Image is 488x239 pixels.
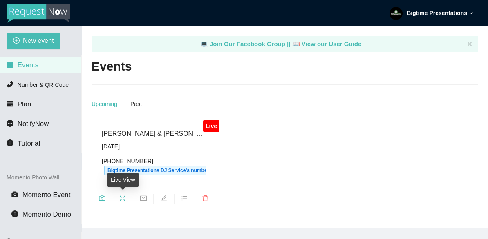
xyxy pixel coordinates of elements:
span: bars [175,195,195,204]
span: Momento Event [22,191,71,199]
a: laptop View our User Guide [292,40,362,47]
button: close [467,42,472,47]
span: Momento Demo [22,210,71,218]
span: mail [133,195,153,204]
img: RequestNow [7,4,70,23]
span: credit-card [7,100,13,107]
div: Upcoming [92,100,117,108]
span: calendar [7,61,13,68]
span: camera [92,195,112,204]
div: [PHONE_NUMBER] [102,157,206,175]
span: info-circle [7,139,13,146]
a: laptop Join Our Facebook Group || [200,40,292,47]
span: Bigtime Presentations DJ Service's number [104,166,212,175]
span: laptop [292,40,300,47]
span: laptop [200,40,208,47]
span: down [469,11,473,15]
div: [PERSON_NAME] & [PERSON_NAME]'s Wedding [102,128,206,139]
span: fullscreen [112,195,132,204]
span: Plan [18,100,31,108]
div: Live [203,120,219,132]
span: edit [154,195,174,204]
span: Number & QR Code [18,82,69,88]
div: Past [130,100,142,108]
span: Events [18,61,38,69]
div: Live View [107,173,139,187]
span: camera [11,191,18,198]
span: info-circle [11,210,18,217]
span: message [7,120,13,127]
span: plus-circle [13,37,20,45]
h2: Events [92,58,132,75]
span: delete [195,195,215,204]
button: plus-circleNew event [7,33,60,49]
span: phone [7,81,13,88]
div: [DATE] [102,142,206,151]
span: New event [23,35,54,46]
img: ACg8ocLI75rmXlkwAHOX_W_YqHEmltsxFDvBPSlOIPjhhu0LxR7_TvL9=s96-c [390,7,403,20]
span: Tutorial [18,139,40,147]
span: NotifyNow [18,120,49,128]
strong: Bigtime Presentations [407,10,467,16]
